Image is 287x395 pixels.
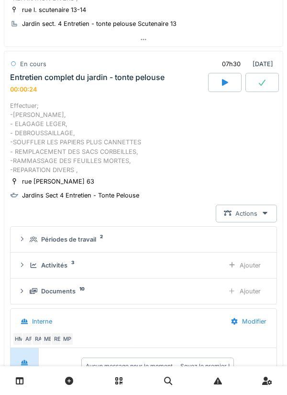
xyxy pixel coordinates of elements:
[22,177,94,186] div: rue [PERSON_NAME] 63
[10,101,277,175] div: Effectuer; -[PERSON_NAME], - ELAGAGE LEGER, - DEBROUSSAILLAGE, -SOUFFLER LES PAPIERS PLUS CANNETT...
[214,55,277,73] div: [DATE]
[22,19,177,28] div: Jardin sect. 4 Entretien - tonte pelouse Scutenaire 13
[220,256,269,274] div: Ajouter
[60,332,74,346] div: MP
[14,256,273,274] summary: Activités3Ajouter
[14,282,273,300] summary: Documents10Ajouter
[41,287,76,296] div: Documents
[41,332,55,346] div: ME
[216,205,277,222] div: Actions
[222,313,275,330] div: Modifier
[10,73,165,82] div: Entretien complet du jardin - tonte pelouse
[10,86,37,93] div: 00:00:24
[22,332,35,346] div: AF
[51,332,64,346] div: RE
[222,59,241,69] div: 07h30
[20,59,46,69] div: En cours
[86,362,230,371] div: Aucun message pour le moment … Soyez le premier !
[220,282,269,300] div: Ajouter
[22,5,86,14] div: rue l. scutenaire 13-14
[14,231,273,248] summary: Périodes de travail2
[32,332,45,346] div: RA
[32,317,52,326] div: Interne
[41,261,67,270] div: Activités
[41,235,96,244] div: Périodes de travail
[12,332,26,346] div: HM
[22,191,139,200] div: Jardins Sect 4 Entretien - Tonte Pelouse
